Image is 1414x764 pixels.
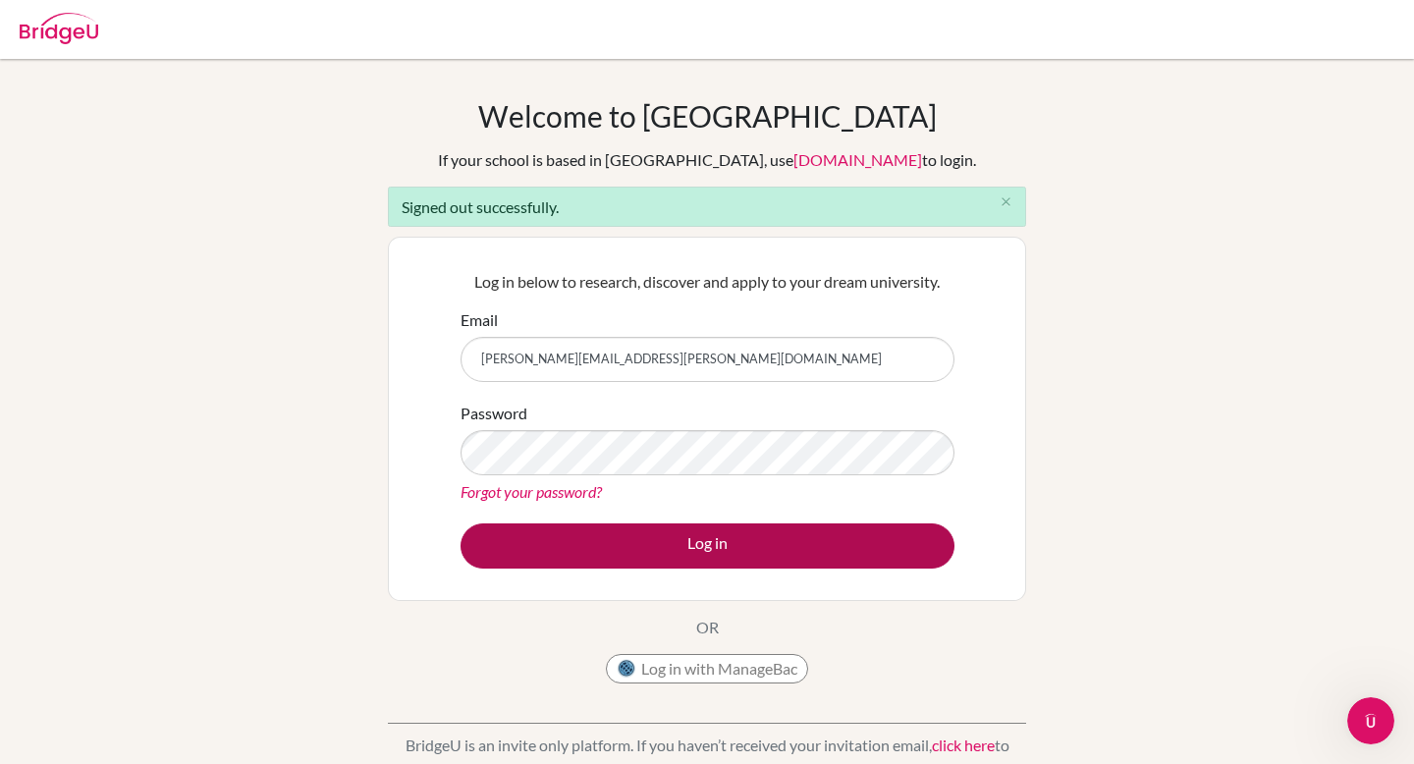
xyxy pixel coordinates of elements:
label: Password [461,402,527,425]
p: Log in below to research, discover and apply to your dream university. [461,270,954,294]
h1: Welcome to [GEOGRAPHIC_DATA] [478,98,937,134]
i: close [999,194,1013,209]
a: click here [932,736,995,754]
img: Bridge-U [20,13,98,44]
div: If your school is based in [GEOGRAPHIC_DATA], use to login. [438,148,976,172]
button: Close [986,188,1025,217]
a: Forgot your password? [461,482,602,501]
button: Log in with ManageBac [606,654,808,683]
label: Email [461,308,498,332]
iframe: Intercom live chat [1347,697,1394,744]
div: Signed out successfully. [388,187,1026,227]
a: [DOMAIN_NAME] [793,150,922,169]
button: Log in [461,523,954,569]
p: OR [696,616,719,639]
